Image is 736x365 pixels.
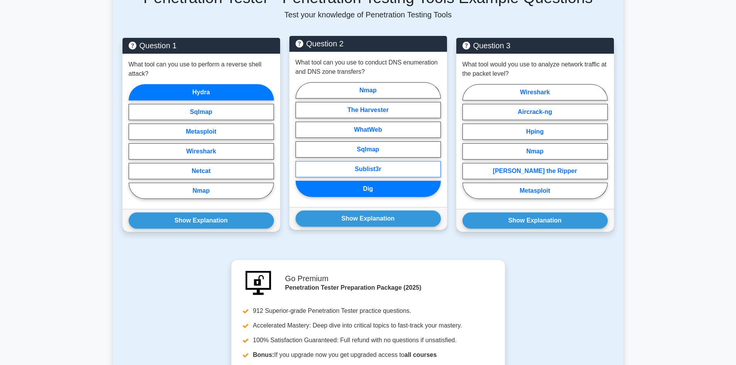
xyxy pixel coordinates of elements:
[462,143,608,160] label: Nmap
[129,104,274,120] label: Sqlmap
[462,183,608,199] label: Metasploit
[296,102,441,118] label: The Harvester
[129,60,274,78] p: What tool can you use to perform a reverse shell attack?
[296,122,441,138] label: WhatWeb
[296,161,441,177] label: Sublist3r
[129,41,274,50] h5: Question 1
[296,82,441,98] label: Nmap
[296,58,441,76] p: What tool can you use to conduct DNS enumeration and DNS zone transfers?
[129,124,274,140] label: Metasploit
[129,84,274,100] label: Hydra
[462,163,608,179] label: [PERSON_NAME] the Ripper
[129,143,274,160] label: Wireshark
[462,41,608,50] h5: Question 3
[462,104,608,120] label: Aircrack-ng
[296,181,441,197] label: Dig
[462,212,608,229] button: Show Explanation
[129,163,274,179] label: Netcat
[462,124,608,140] label: Hping
[462,84,608,100] label: Wireshark
[296,211,441,227] button: Show Explanation
[296,39,441,48] h5: Question 2
[129,212,274,229] button: Show Explanation
[129,183,274,199] label: Nmap
[462,60,608,78] p: What tool would you use to analyze network traffic at the packet level?
[122,10,614,19] p: Test your knowledge of Penetration Testing Tools
[296,141,441,158] label: Sqlmap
